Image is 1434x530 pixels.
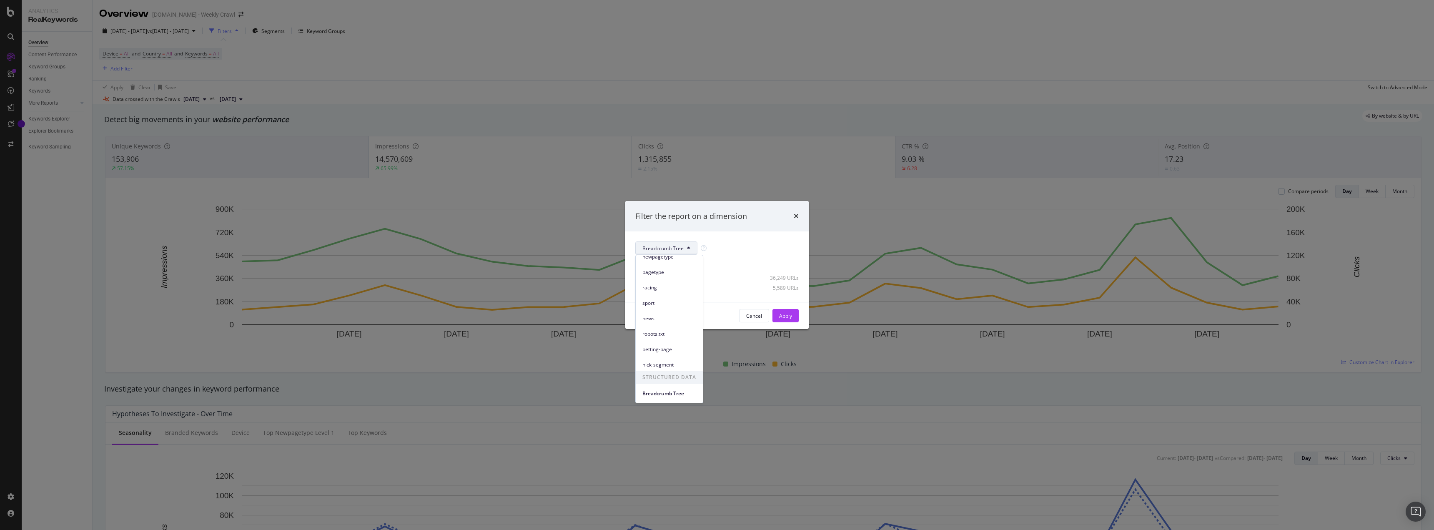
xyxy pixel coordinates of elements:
span: Breadcrumb Tree [642,245,684,252]
span: STRUCTURED DATA [636,371,703,384]
span: racing [642,284,696,291]
button: Cancel [739,309,769,322]
span: newpagetype [642,253,696,261]
button: Breadcrumb Tree [635,241,697,255]
span: sport [642,299,696,307]
span: betting-page [642,346,696,353]
div: times [794,211,799,222]
span: nick-segment [642,361,696,369]
div: 5,589 URLs [758,284,799,291]
div: Open Intercom Messenger [1406,502,1426,522]
button: Apply [772,309,799,322]
div: Filter the report on a dimension [635,211,747,222]
span: robots.txt [642,330,696,338]
span: news [642,315,696,322]
div: modal [625,201,809,329]
div: Apply [779,312,792,319]
div: 36,249 URLs [758,274,799,281]
div: Cancel [746,312,762,319]
span: pagetype [642,269,696,276]
div: Select all data available [635,261,799,269]
span: Breadcrumb Tree [642,390,696,397]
